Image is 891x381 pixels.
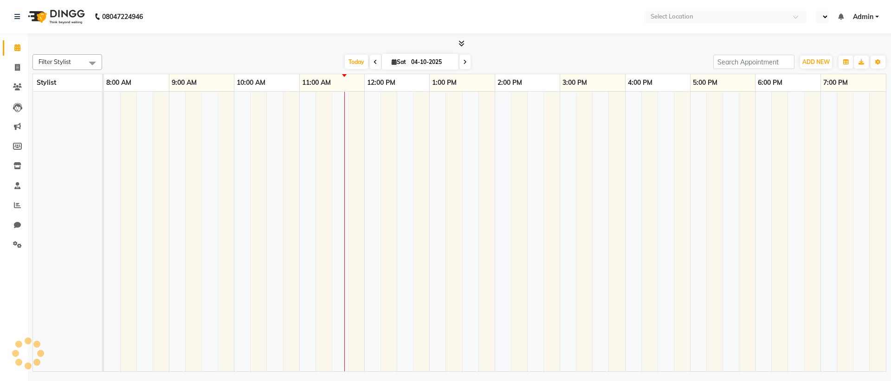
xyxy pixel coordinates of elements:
[560,76,589,89] a: 3:00 PM
[713,55,794,69] input: Search Appointment
[800,56,832,69] button: ADD NEW
[345,55,368,69] span: Today
[495,76,524,89] a: 2:00 PM
[300,76,333,89] a: 11:00 AM
[755,76,785,89] a: 6:00 PM
[39,58,71,65] span: Filter Stylist
[102,4,143,30] b: 08047224946
[821,76,850,89] a: 7:00 PM
[691,76,720,89] a: 5:00 PM
[626,76,655,89] a: 4:00 PM
[365,76,398,89] a: 12:00 PM
[853,12,873,22] span: Admin
[651,12,693,21] div: Select Location
[37,78,56,87] span: Stylist
[169,76,199,89] a: 9:00 AM
[24,4,87,30] img: logo
[234,76,268,89] a: 10:00 AM
[104,76,134,89] a: 8:00 AM
[389,58,408,65] span: Sat
[408,55,455,69] input: 2025-10-04
[802,58,830,65] span: ADD NEW
[430,76,459,89] a: 1:00 PM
